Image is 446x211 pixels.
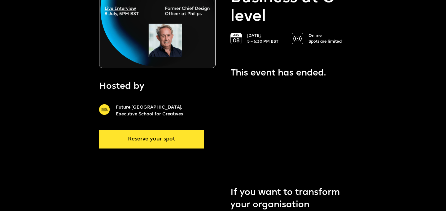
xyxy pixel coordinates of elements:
[99,104,110,115] img: A yellow circle with Future London Academy logo
[230,67,326,80] p: This event has ended.
[230,109,347,174] iframe: What it takes to become a Design Leader
[99,80,144,93] p: Hosted by
[116,105,183,117] a: Future [GEOGRAPHIC_DATA],Executive School for Creatives
[308,33,347,45] p: Online Spots are limited
[247,33,286,45] p: [DATE], 5 – 6:30 PM BST
[99,130,204,149] a: Reserve your spot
